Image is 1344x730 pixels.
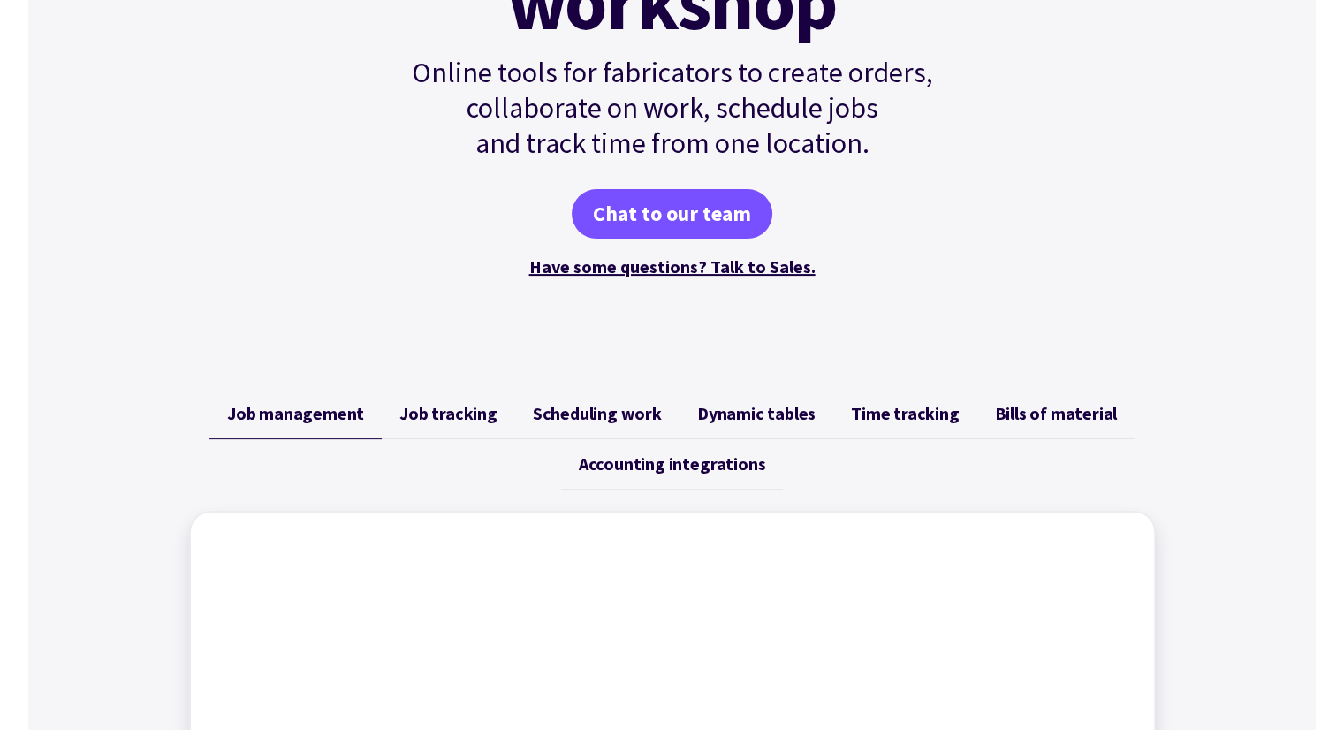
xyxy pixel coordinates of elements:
[572,189,772,239] a: Chat to our team
[399,403,497,424] span: Job tracking
[533,403,662,424] span: Scheduling work
[994,403,1117,424] span: Bills of material
[1050,539,1344,730] iframe: Chat Widget
[579,453,765,475] span: Accounting integrations
[851,403,959,424] span: Time tracking
[374,55,971,161] p: Online tools for fabricators to create orders, collaborate on work, schedule jobs and track time ...
[529,255,816,278] a: Have some questions? Talk to Sales.
[697,403,816,424] span: Dynamic tables
[227,403,364,424] span: Job management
